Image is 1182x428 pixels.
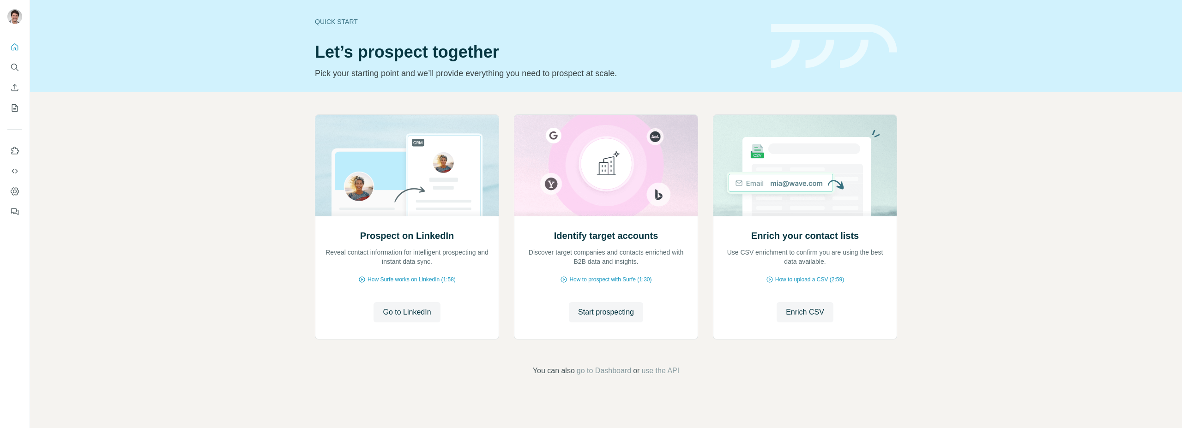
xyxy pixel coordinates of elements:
[7,59,22,76] button: Search
[7,183,22,200] button: Dashboard
[771,24,897,69] img: banner
[383,307,431,318] span: Go to LinkedIn
[786,307,824,318] span: Enrich CSV
[514,115,698,216] img: Identify target accounts
[7,100,22,116] button: My lists
[7,163,22,179] button: Use Surfe API
[578,307,634,318] span: Start prospecting
[360,229,454,242] h2: Prospect on LinkedIn
[713,115,897,216] img: Enrich your contact lists
[751,229,859,242] h2: Enrich your contact lists
[777,302,833,322] button: Enrich CSV
[7,79,22,96] button: Enrich CSV
[7,143,22,159] button: Use Surfe on LinkedIn
[315,17,760,26] div: Quick start
[633,365,639,376] span: or
[641,365,679,376] button: use the API
[368,275,456,284] span: How Surfe works on LinkedIn (1:58)
[7,39,22,55] button: Quick start
[569,302,643,322] button: Start prospecting
[374,302,440,322] button: Go to LinkedIn
[554,229,658,242] h2: Identify target accounts
[325,248,489,266] p: Reveal contact information for intelligent prospecting and instant data sync.
[524,248,688,266] p: Discover target companies and contacts enriched with B2B data and insights.
[723,248,887,266] p: Use CSV enrichment to confirm you are using the best data available.
[533,365,575,376] span: You can also
[315,43,760,61] h1: Let’s prospect together
[315,115,499,216] img: Prospect on LinkedIn
[577,365,631,376] button: go to Dashboard
[315,67,760,80] p: Pick your starting point and we’ll provide everything you need to prospect at scale.
[775,275,844,284] span: How to upload a CSV (2:59)
[569,275,651,284] span: How to prospect with Surfe (1:30)
[7,203,22,220] button: Feedback
[7,9,22,24] img: Avatar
